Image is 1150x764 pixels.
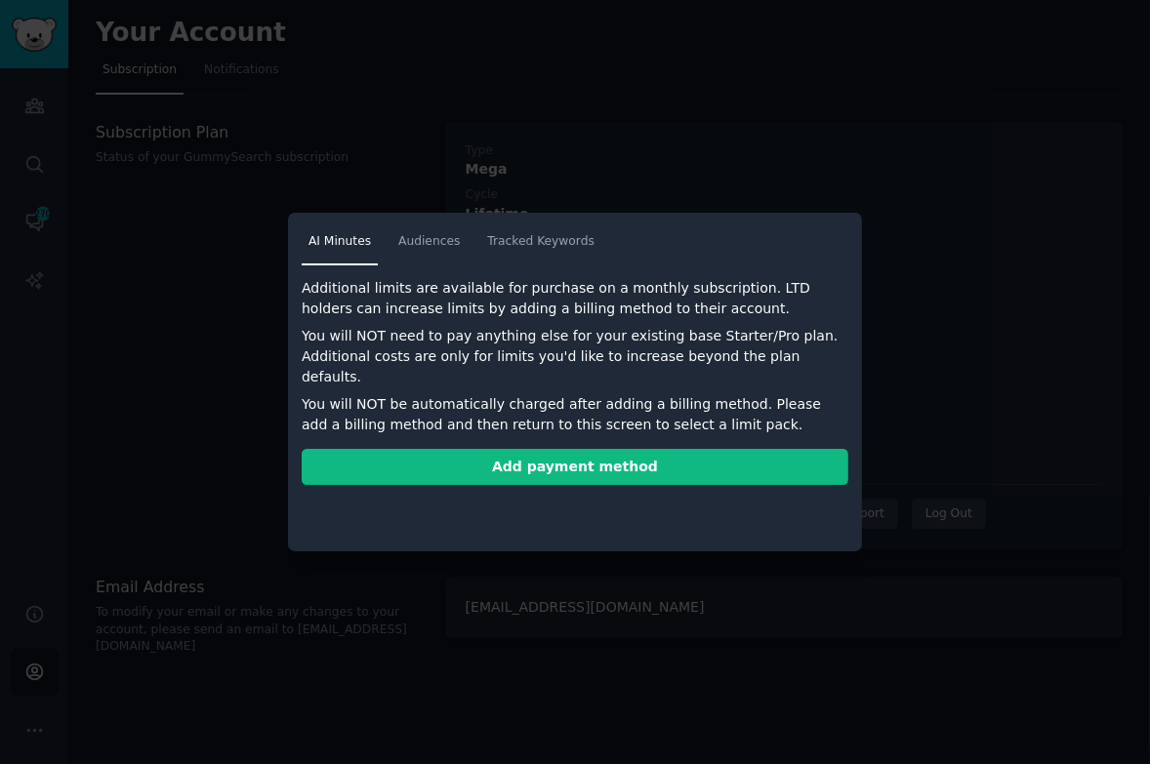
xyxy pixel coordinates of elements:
[391,226,467,266] a: Audiences
[308,233,371,251] span: AI Minutes
[398,233,460,251] span: Audiences
[302,226,378,266] a: AI Minutes
[302,278,848,319] div: Additional limits are available for purchase on a monthly subscription. LTD holders can increase ...
[487,233,595,251] span: Tracked Keywords
[302,326,848,387] div: You will NOT need to pay anything else for your existing base Starter/Pro plan. Additional costs ...
[302,449,848,485] button: Add payment method
[480,226,601,266] a: Tracked Keywords
[302,394,848,435] div: You will NOT be automatically charged after adding a billing method. Please add a billing method ...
